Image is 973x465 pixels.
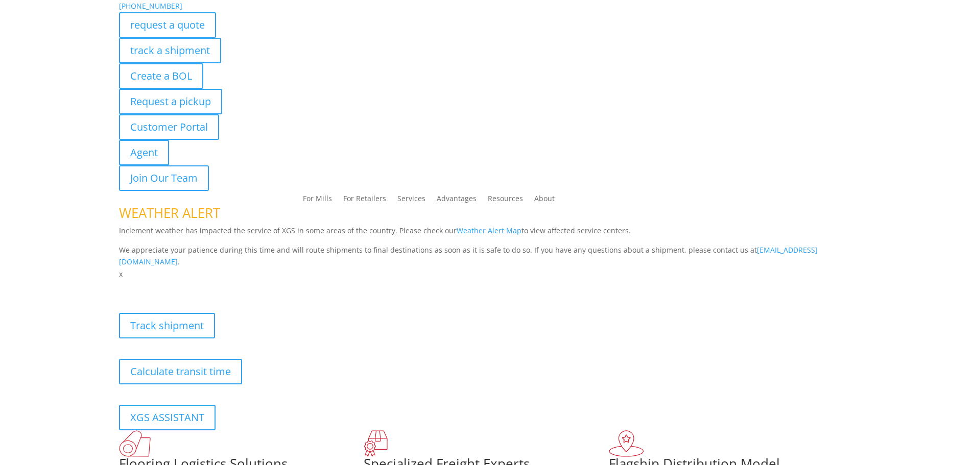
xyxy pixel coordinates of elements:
a: request a quote [119,12,216,38]
a: Customer Portal [119,114,219,140]
img: xgs-icon-focused-on-flooring-red [364,430,388,457]
a: track a shipment [119,38,221,63]
a: For Mills [303,195,332,206]
b: Visibility, transparency, and control for your entire supply chain. [119,282,347,291]
a: Resources [488,195,523,206]
p: We appreciate your patience during this time and will route shipments to final destinations as so... [119,244,855,268]
img: xgs-icon-total-supply-chain-intelligence-red [119,430,151,457]
a: Calculate transit time [119,359,242,384]
a: About [534,195,555,206]
a: Create a BOL [119,63,203,89]
a: Request a pickup [119,89,222,114]
img: xgs-icon-flagship-distribution-model-red [609,430,644,457]
a: Join Our Team [119,165,209,191]
a: Advantages [437,195,477,206]
a: For Retailers [343,195,386,206]
p: x [119,268,855,280]
a: XGS ASSISTANT [119,405,216,430]
a: Weather Alert Map [457,226,521,235]
p: Inclement weather has impacted the service of XGS in some areas of the country. Please check our ... [119,225,855,244]
a: Agent [119,140,169,165]
a: Services [397,195,425,206]
span: WEATHER ALERT [119,204,220,222]
a: Track shipment [119,313,215,338]
a: [PHONE_NUMBER] [119,1,182,11]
